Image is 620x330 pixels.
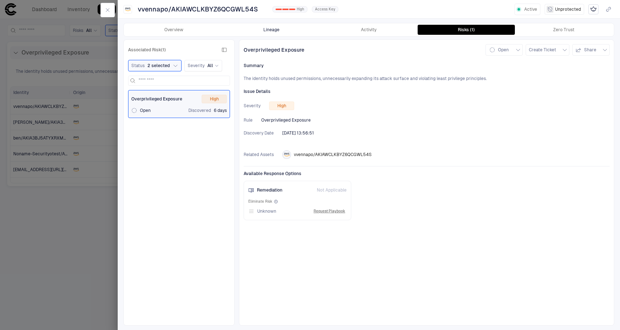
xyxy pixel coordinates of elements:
[289,9,295,10] div: 2
[244,63,264,69] span: Summary
[244,76,487,81] span: The identity holds unused permissions, unnecessarily expanding its attack surface and violating l...
[244,171,610,176] span: Available Response Options
[282,9,288,10] div: 1
[138,5,258,14] span: vvennapo/AKIAWCLKBYZ6QCGWL54S
[485,44,523,56] button: Open
[244,103,260,109] span: Severity
[244,89,271,94] span: Issue Details
[257,187,282,193] span: Remediation
[284,152,290,157] div: AWS
[282,130,314,136] div: 9/4/2025 11:56:51 (GMT+00:00 UTC)
[125,25,223,35] button: Overview
[317,187,347,193] span: Not Applicable
[223,25,320,35] button: Lineage
[210,96,219,102] span: High
[529,47,556,53] span: Create Ticket
[244,117,253,123] span: Rule
[555,6,581,12] span: Unprotected
[312,207,347,216] button: Request Playbook
[257,208,276,214] span: Unknown
[297,7,304,12] span: High
[188,108,211,113] span: Discovered
[248,199,272,204] span: Eliminate Risk
[315,7,335,12] span: Access Key
[188,63,205,69] span: Severity
[526,44,569,56] button: Create Ticket
[584,47,596,53] span: Share
[588,4,598,14] div: Mark as Crown Jewel
[136,4,268,15] button: vvennapo/AKIAWCLKBYZ6QCGWL54S
[282,130,314,136] span: [DATE] 13:56:51
[553,27,574,33] div: Zero Trust
[244,152,274,157] span: Related Assets
[572,44,610,56] button: Share
[147,63,170,69] span: 2 selected
[131,63,145,69] span: Status
[244,47,304,53] span: Overprivileged Exposure
[125,6,131,12] div: AWS
[320,25,418,35] button: Activity
[261,117,311,123] span: Overprivileged Exposure
[498,47,509,53] span: Open
[277,103,286,109] span: High
[524,6,537,12] span: Active
[214,108,227,113] span: 6 days
[276,9,282,10] div: 0
[128,47,166,53] span: Associated Risk (1)
[244,130,274,136] span: Discovery Date
[458,27,475,33] div: Risks (1)
[128,60,182,71] button: Status2 selected
[131,96,182,102] span: Overprivileged Exposure
[207,63,213,69] span: All
[294,152,372,157] span: vvennapo/AKIAWCLKBYZ6QCGWL54S
[140,108,151,113] span: Open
